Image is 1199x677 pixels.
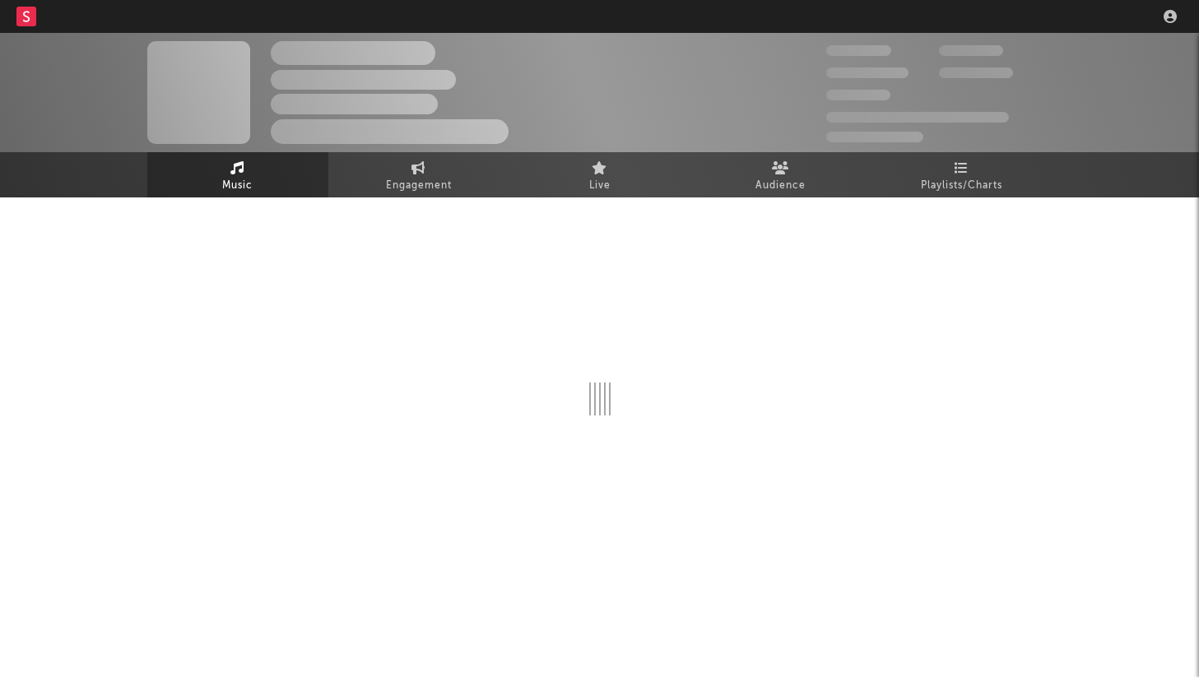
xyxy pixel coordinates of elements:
[826,67,909,78] span: 50 000 000
[826,90,890,100] span: 100 000
[690,152,871,197] a: Audience
[328,152,509,197] a: Engagement
[147,152,328,197] a: Music
[921,176,1002,196] span: Playlists/Charts
[386,176,452,196] span: Engagement
[755,176,806,196] span: Audience
[222,176,253,196] span: Music
[826,132,923,142] span: Jump Score: 85.0
[939,45,1003,56] span: 100 000
[826,112,1009,123] span: 50 000 000 Monthly Listeners
[509,152,690,197] a: Live
[589,176,611,196] span: Live
[826,45,891,56] span: 300 000
[871,152,1053,197] a: Playlists/Charts
[939,67,1013,78] span: 1 000 000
